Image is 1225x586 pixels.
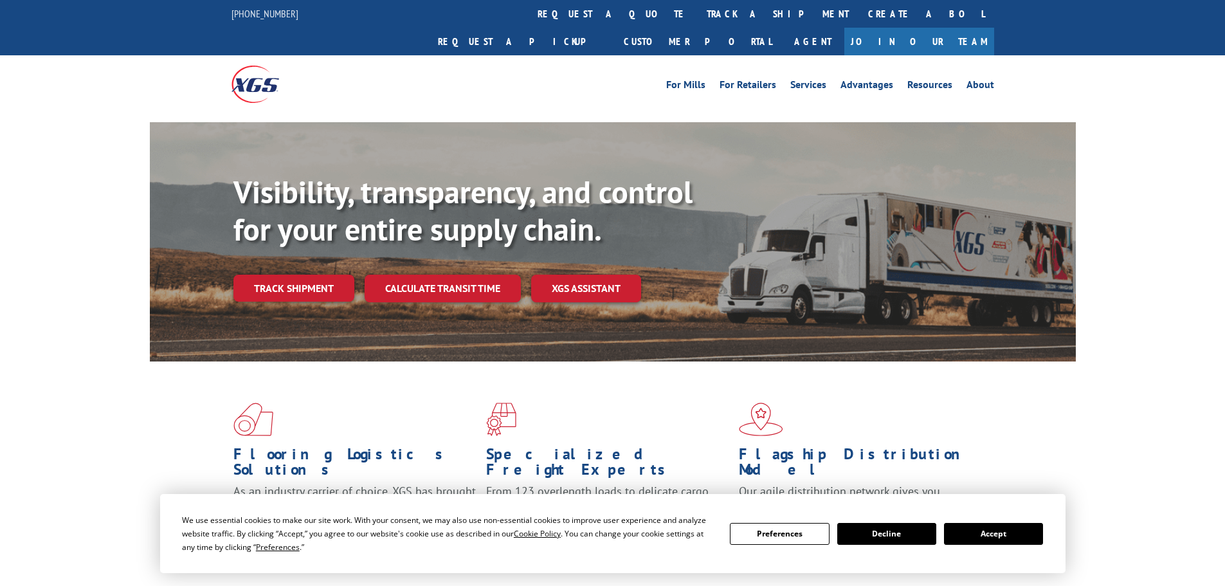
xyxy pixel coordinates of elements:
[531,275,641,302] a: XGS ASSISTANT
[428,28,614,55] a: Request a pickup
[666,80,705,94] a: For Mills
[486,446,729,484] h1: Specialized Freight Experts
[844,28,994,55] a: Join Our Team
[365,275,521,302] a: Calculate transit time
[966,80,994,94] a: About
[781,28,844,55] a: Agent
[514,528,561,539] span: Cookie Policy
[233,446,476,484] h1: Flooring Logistics Solutions
[739,446,982,484] h1: Flagship Distribution Model
[233,172,693,249] b: Visibility, transparency, and control for your entire supply chain.
[730,523,829,545] button: Preferences
[231,7,298,20] a: [PHONE_NUMBER]
[486,403,516,436] img: xgs-icon-focused-on-flooring-red
[486,484,729,541] p: From 123 overlength loads to delicate cargo, our experienced staff knows the best way to move you...
[907,80,952,94] a: Resources
[182,513,714,554] div: We use essential cookies to make our site work. With your consent, we may also use non-essential ...
[790,80,826,94] a: Services
[233,275,354,302] a: Track shipment
[944,523,1043,545] button: Accept
[739,484,975,514] span: Our agile distribution network gives you nationwide inventory management on demand.
[837,523,936,545] button: Decline
[614,28,781,55] a: Customer Portal
[256,542,300,553] span: Preferences
[160,494,1066,573] div: Cookie Consent Prompt
[720,80,776,94] a: For Retailers
[840,80,893,94] a: Advantages
[233,484,476,529] span: As an industry carrier of choice, XGS has brought innovation and dedication to flooring logistics...
[233,403,273,436] img: xgs-icon-total-supply-chain-intelligence-red
[739,403,783,436] img: xgs-icon-flagship-distribution-model-red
